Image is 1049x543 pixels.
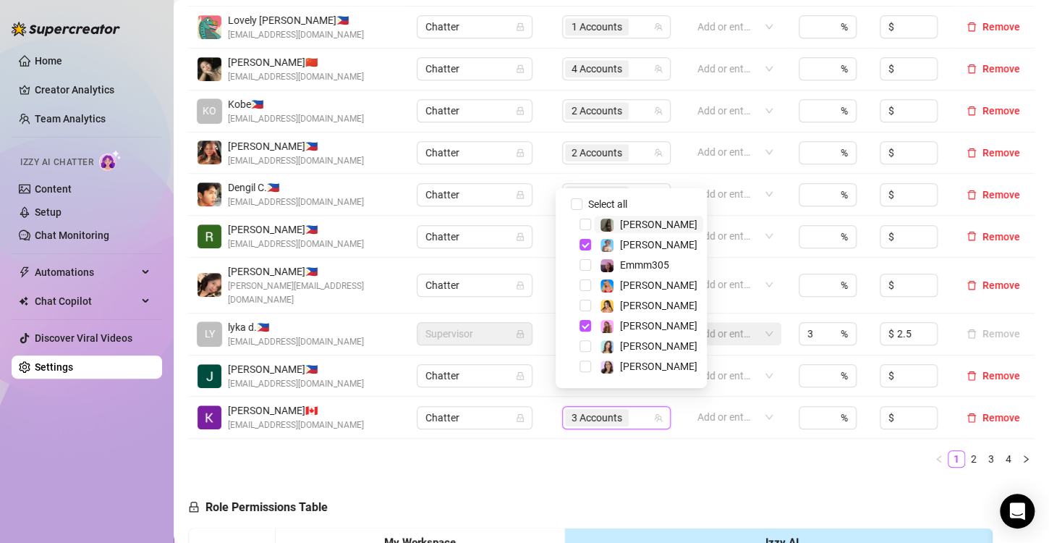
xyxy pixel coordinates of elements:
[198,140,221,164] img: Aliyah Espiritu
[516,413,524,422] span: lock
[579,239,591,251] span: Select tree node
[516,64,524,73] span: lock
[620,279,697,291] span: [PERSON_NAME]
[961,144,1026,161] button: Remove
[654,106,663,115] span: team
[620,320,697,332] span: [PERSON_NAME]
[620,239,697,251] span: [PERSON_NAME]
[620,300,697,311] span: [PERSON_NAME]
[228,222,364,237] span: [PERSON_NAME] 🇵🇭
[425,274,524,296] span: Chatter
[35,113,106,125] a: Team Analytics
[516,106,524,115] span: lock
[35,361,73,373] a: Settings
[198,224,221,248] img: Riza Joy Barrera
[961,228,1026,245] button: Remove
[572,19,622,35] span: 1 Accounts
[600,279,613,292] img: Ashley
[228,418,364,432] span: [EMAIL_ADDRESS][DOMAIN_NAME]
[425,142,524,164] span: Chatter
[600,320,613,333] img: Ari
[228,138,364,154] span: [PERSON_NAME] 🇵🇭
[205,326,215,342] span: LY
[982,21,1020,33] span: Remove
[1022,455,1030,463] span: right
[579,300,591,311] span: Select tree node
[228,54,364,70] span: [PERSON_NAME] 🇨🇳
[228,403,364,418] span: [PERSON_NAME] 🇨🇦
[198,273,221,297] img: Joyce Valerio
[35,290,137,313] span: Chat Copilot
[228,154,364,168] span: [EMAIL_ADDRESS][DOMAIN_NAME]
[961,186,1026,203] button: Remove
[565,409,629,426] span: 3 Accounts
[961,277,1026,294] button: Remove
[982,412,1020,424] span: Remove
[965,450,982,468] li: 2
[967,148,977,158] span: delete
[228,335,364,349] span: [EMAIL_ADDRESS][DOMAIN_NAME]
[516,232,524,241] span: lock
[425,58,524,80] span: Chatter
[188,501,200,513] span: lock
[961,367,1026,384] button: Remove
[35,261,137,284] span: Automations
[35,206,61,218] a: Setup
[967,413,977,423] span: delete
[930,450,948,468] li: Previous Page
[572,410,622,426] span: 3 Accounts
[425,226,524,248] span: Chatter
[188,499,328,516] h5: Role Permissions Table
[19,296,28,306] img: Chat Copilot
[579,259,591,271] span: Select tree node
[1017,450,1035,468] button: right
[967,231,977,241] span: delete
[516,22,524,31] span: lock
[425,365,524,387] span: Chatter
[961,409,1026,426] button: Remove
[935,455,943,463] span: left
[425,100,524,122] span: Chatter
[579,340,591,352] span: Select tree node
[961,102,1026,119] button: Remove
[654,64,663,73] span: team
[228,28,364,42] span: [EMAIL_ADDRESS][DOMAIN_NAME]
[579,320,591,332] span: Select tree node
[600,361,613,374] img: Sami
[228,377,364,391] span: [EMAIL_ADDRESS][DOMAIN_NAME]
[948,451,964,467] a: 1
[20,156,93,169] span: Izzy AI Chatter
[982,279,1020,291] span: Remove
[516,148,524,157] span: lock
[983,451,999,467] a: 3
[198,57,221,81] img: Yvanne Pingol
[228,112,364,126] span: [EMAIL_ADDRESS][DOMAIN_NAME]
[425,16,524,38] span: Chatter
[1000,450,1017,468] li: 4
[1001,451,1016,467] a: 4
[966,451,982,467] a: 2
[967,190,977,200] span: delete
[228,319,364,335] span: lyka d. 🇵🇭
[565,60,629,77] span: 4 Accounts
[982,231,1020,243] span: Remove
[982,147,1020,159] span: Remove
[600,300,613,313] img: Jocelyn
[967,280,977,290] span: delete
[579,279,591,291] span: Select tree node
[516,329,524,338] span: lock
[930,450,948,468] button: left
[572,61,622,77] span: 4 Accounts
[228,12,364,28] span: Lovely [PERSON_NAME] 🇵🇭
[516,371,524,380] span: lock
[516,281,524,290] span: lock
[572,103,622,119] span: 2 Accounts
[565,102,629,119] span: 2 Accounts
[228,70,364,84] span: [EMAIL_ADDRESS][DOMAIN_NAME]
[572,187,622,203] span: 1 Accounts
[982,105,1020,117] span: Remove
[198,405,221,429] img: Kristine Flores
[579,361,591,372] span: Select tree node
[620,219,697,230] span: [PERSON_NAME]
[19,266,30,278] span: thunderbolt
